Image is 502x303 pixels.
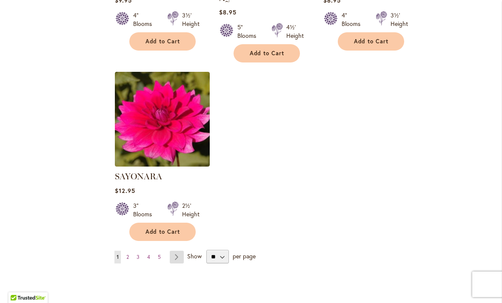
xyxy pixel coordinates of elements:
div: 3½' Height [391,11,408,28]
div: 4" Blooms [133,11,157,28]
a: 5 [156,251,163,263]
span: Show [187,252,202,260]
div: 2½' Height [182,201,200,218]
button: Add to Cart [129,32,196,51]
div: 4½' Height [286,23,304,40]
div: 3" Blooms [133,201,157,218]
a: 2 [124,251,131,263]
span: 5 [158,254,161,260]
button: Add to Cart [129,223,196,241]
span: 3 [137,254,140,260]
a: SAYONARA [115,171,162,181]
a: 4 [145,251,152,263]
iframe: Launch Accessibility Center [6,273,30,297]
span: Add to Cart [250,50,285,57]
div: 3½' Height [182,11,200,28]
span: $8.95 [219,8,237,16]
button: Add to Cart [338,32,404,51]
span: 4 [147,254,150,260]
a: 3 [134,251,142,263]
button: Add to Cart [234,44,300,62]
a: SAYONARA [115,160,210,168]
span: Add to Cart [145,228,180,235]
span: Add to Cart [145,38,180,45]
span: Add to Cart [354,38,389,45]
span: 2 [126,254,129,260]
span: per page [233,252,256,260]
img: SAYONARA [115,72,210,167]
span: $12.95 [115,187,135,195]
span: 1 [117,254,119,260]
div: 5" Blooms [237,23,261,40]
div: 4" Blooms [342,11,365,28]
